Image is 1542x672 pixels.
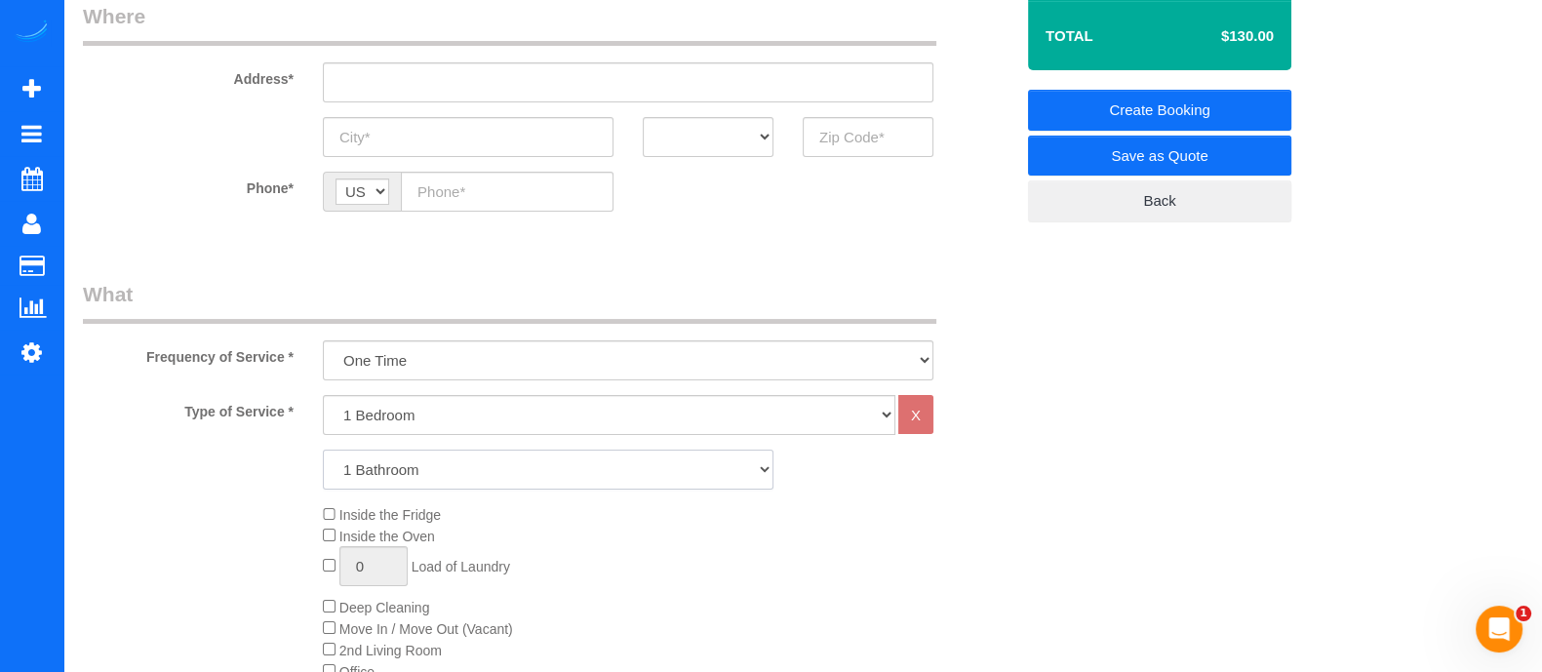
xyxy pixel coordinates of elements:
[68,395,308,421] label: Type of Service *
[1476,606,1522,652] iframe: Intercom live chat
[412,559,510,574] span: Load of Laundry
[83,280,936,324] legend: What
[339,600,430,615] span: Deep Cleaning
[1028,180,1291,221] a: Back
[339,507,441,523] span: Inside the Fridge
[339,643,442,658] span: 2nd Living Room
[1163,28,1274,45] h4: $130.00
[1028,136,1291,177] a: Save as Quote
[1046,27,1093,44] strong: Total
[83,2,936,46] legend: Where
[12,20,51,47] img: Automaid Logo
[1028,90,1291,131] a: Create Booking
[68,62,308,89] label: Address*
[68,340,308,367] label: Frequency of Service *
[339,529,435,544] span: Inside the Oven
[323,117,613,157] input: City*
[68,172,308,198] label: Phone*
[803,117,933,157] input: Zip Code*
[339,621,513,637] span: Move In / Move Out (Vacant)
[401,172,613,212] input: Phone*
[1516,606,1531,621] span: 1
